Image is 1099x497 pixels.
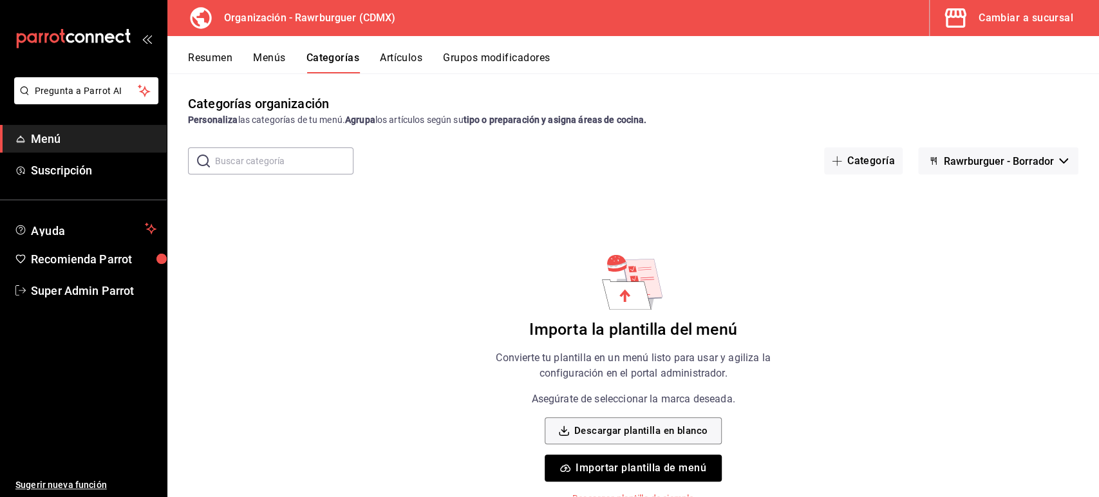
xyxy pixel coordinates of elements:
[15,478,156,492] span: Sugerir nueva función
[443,52,550,73] button: Grupos modificadores
[215,148,353,174] input: Buscar categoría
[824,147,903,174] button: Categoría
[188,52,232,73] button: Resumen
[918,147,1078,174] button: Rawrburguer - Borrador
[188,113,1078,127] div: las categorías de tu menú. los artículos según su
[944,155,1054,167] span: Rawrburguer - Borrador
[214,10,395,26] h3: Organización - Rawrburguer (CDMX)
[545,455,722,482] button: Importar plantilla de menú
[31,162,156,179] span: Suscripción
[471,350,796,381] p: Convierte tu plantilla en un menú listo para usar y agiliza la configuración en el portal adminis...
[188,52,1099,73] div: navigation tabs
[464,115,647,125] strong: tipo o preparación y asigna áreas de cocina.
[188,115,238,125] strong: Personaliza
[306,52,360,73] button: Categorías
[531,391,735,407] p: Asegúrate de seleccionar la marca deseada.
[31,250,156,268] span: Recomienda Parrot
[31,282,156,299] span: Super Admin Parrot
[979,9,1073,27] div: Cambiar a sucursal
[142,33,152,44] button: open_drawer_menu
[14,77,158,104] button: Pregunta a Parrot AI
[253,52,285,73] button: Menús
[35,84,138,98] span: Pregunta a Parrot AI
[31,221,140,236] span: Ayuda
[380,52,422,73] button: Artículos
[31,130,156,147] span: Menú
[9,93,158,107] a: Pregunta a Parrot AI
[188,94,329,113] div: Categorías organización
[345,115,375,125] strong: Agrupa
[529,320,737,340] h6: Importa la plantilla del menú
[545,417,722,444] button: Descargar plantilla en blanco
